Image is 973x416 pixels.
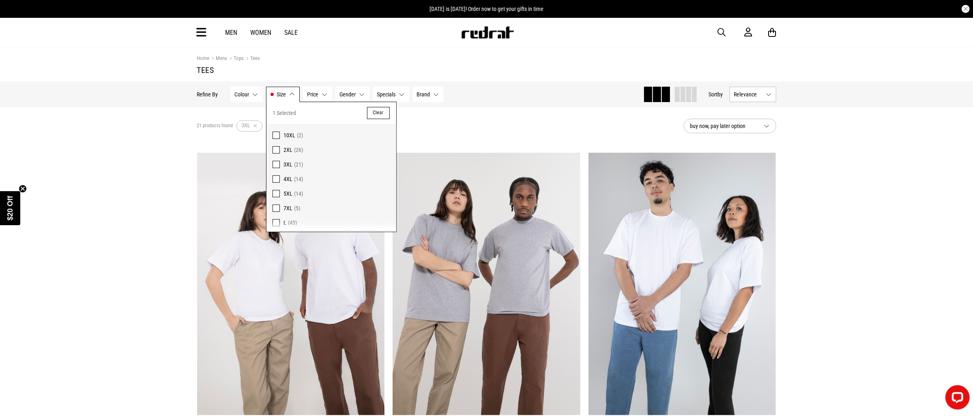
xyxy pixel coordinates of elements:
span: 2XL [284,147,293,153]
iframe: LiveChat chat widget [939,382,973,416]
button: Sortby [709,90,723,99]
span: 3XL [242,123,250,128]
span: Gender [340,91,356,98]
span: 5XL [284,190,293,197]
img: As Colour Heavy Tee in White [589,153,776,415]
a: Men [226,29,238,36]
div: Size [266,102,397,232]
span: (21) [294,161,303,168]
span: [DATE] is [DATE]! Order now to get your gifts in time [430,6,543,12]
a: Women [251,29,272,36]
span: (43) [288,220,297,226]
span: Specials [377,91,396,98]
span: (26) [294,147,303,153]
a: Mens [210,55,228,63]
span: 10XL [284,132,296,139]
span: 1 Selected [273,108,296,118]
span: (14) [294,176,303,182]
span: Price [307,91,319,98]
span: 3XL [284,161,293,168]
span: by [718,91,723,98]
img: Proclub Heavy Weight White T-shirt in White [197,153,385,415]
button: Size [266,87,300,102]
p: Refine By [197,91,218,98]
h1: Tees [197,65,776,75]
a: Tops [228,55,244,63]
span: (2) [297,132,303,139]
a: Home [197,55,210,61]
span: Brand [417,91,430,98]
span: buy now, pay later option [690,121,758,131]
button: Gender [335,87,369,102]
span: Relevance [734,91,763,98]
span: 7XL [284,205,293,211]
button: Clear [367,107,390,119]
span: 21 products found [197,123,233,129]
span: Colour [235,91,249,98]
button: Remove filter [250,120,260,132]
a: Tees [244,55,260,63]
span: Size [277,91,286,98]
img: Proclub Heavy Weight Grey T-shirt in Grey [393,153,580,415]
button: Close teaser [19,185,27,193]
img: Redrat logo [461,26,514,38]
span: $20 Off [6,196,14,220]
span: 4XL [284,176,293,182]
span: (14) [294,190,303,197]
span: L [284,220,287,226]
button: Specials [373,87,409,102]
span: (5) [294,205,301,211]
a: Sale [285,29,298,36]
button: Colour [230,87,263,102]
button: Price [303,87,332,102]
button: Brand [412,87,444,102]
button: buy now, pay later option [684,119,776,133]
button: Relevance [730,87,776,102]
